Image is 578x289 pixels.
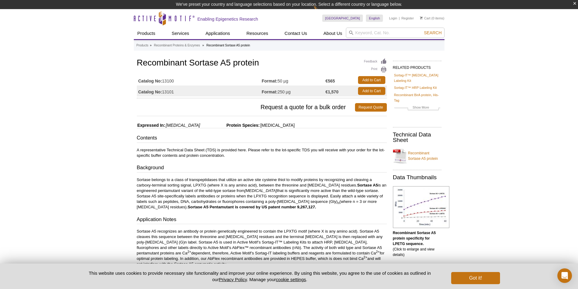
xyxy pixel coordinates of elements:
a: Recombinant Sortase A5 protein [393,147,441,165]
p: This website uses cookies to provide necessary site functionality and improve your online experie... [78,270,441,283]
input: Keyword, Cat. No. [346,28,444,38]
sup: 2+ [363,255,367,259]
h3: Background [137,164,387,173]
td: 50 µg [262,75,326,86]
strong: Catalog No: [138,78,162,84]
a: Cart [420,16,431,20]
strong: Format: [262,89,278,95]
span: Expressed In: [137,123,165,128]
img: Change Here [313,5,330,19]
button: Search [422,30,443,35]
a: Recombinant Proteins & Enzymes [154,43,200,48]
i: [MEDICAL_DATA] [166,123,200,128]
button: Got it! [451,272,500,284]
a: Contact Us [281,28,311,39]
h2: RELATED PRODUCTS [393,61,441,72]
a: Print [364,66,387,73]
a: Feedback [364,58,387,65]
li: Recombinant Sortase A5 protein [206,44,250,47]
a: Sortag-IT™ HRP Labeling Kit [394,85,437,90]
a: [GEOGRAPHIC_DATA] [322,15,363,22]
i: [MEDICAL_DATA] [245,188,277,193]
p: (Click to enlarge and view details) [393,230,441,257]
p: Sortase belongs to a class of transpeptidases that utilize an active site cysteine thiol to modif... [137,177,387,210]
h3: Application Notes [137,216,387,224]
p: Sortase A5 recognizes an antibody or protein genetically engineered to contain the LPXTG motif (w... [137,229,387,267]
a: English [366,15,383,22]
li: (0 items) [420,15,444,22]
h3: Contents [137,134,387,143]
a: Products [137,43,148,48]
strong: Sortase A5 Pentamutant is covered by US patent number 9,267,127. [188,205,316,209]
td: 250 µg [262,86,326,96]
a: Login [389,16,397,20]
sub: n [338,201,340,205]
span: Search [424,30,441,35]
button: cookie settings [276,277,306,282]
span: Request a quote for a bulk order [137,103,355,112]
a: Products [134,28,159,39]
a: Recombinant BirA protein, His-Tag [394,92,440,103]
td: 13100 [137,75,262,86]
a: Request Quote [355,103,387,112]
img: Recombinant Sortase A5 protein specificity for LPETG sequence. [393,186,449,228]
img: Your Cart [420,16,423,19]
h1: Recombinant Sortase A5 protein [137,58,387,69]
h2: Enabling Epigenetics Research [198,16,258,22]
strong: Format: [262,78,278,84]
a: Add to Cart [358,87,385,95]
a: Add to Cart [358,76,385,84]
li: » [202,44,204,47]
sup: 2+ [188,250,191,254]
li: | [399,15,400,22]
strong: €565 [326,78,335,84]
h2: Technical Data Sheet [393,132,441,143]
h2: Data Thumbnails [393,175,441,180]
a: Services [168,28,193,39]
td: 13101 [137,86,262,96]
b: Recombinant Sortase A5 protein specificity for LPETG sequence. [393,231,436,246]
sup: 2+ [376,250,380,254]
div: Open Intercom Messenger [557,268,572,283]
a: Applications [202,28,234,39]
span: [MEDICAL_DATA] [260,123,295,128]
p: A representative Technical Data Sheet (TDS) is provided here. Please refer to the lot-specific TD... [137,147,387,158]
strong: Catalog No: [138,89,162,95]
a: Register [401,16,414,20]
a: About Us [320,28,346,39]
strong: Sortase A5 [357,183,378,187]
strong: €1,570 [326,89,339,95]
a: Resources [243,28,272,39]
span: Protein Species: [201,123,260,128]
li: » [150,44,152,47]
a: Show More [394,105,440,112]
a: Privacy Policy [219,277,247,282]
a: Sortag-IT™ [MEDICAL_DATA] Labeling Kit [394,72,440,83]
